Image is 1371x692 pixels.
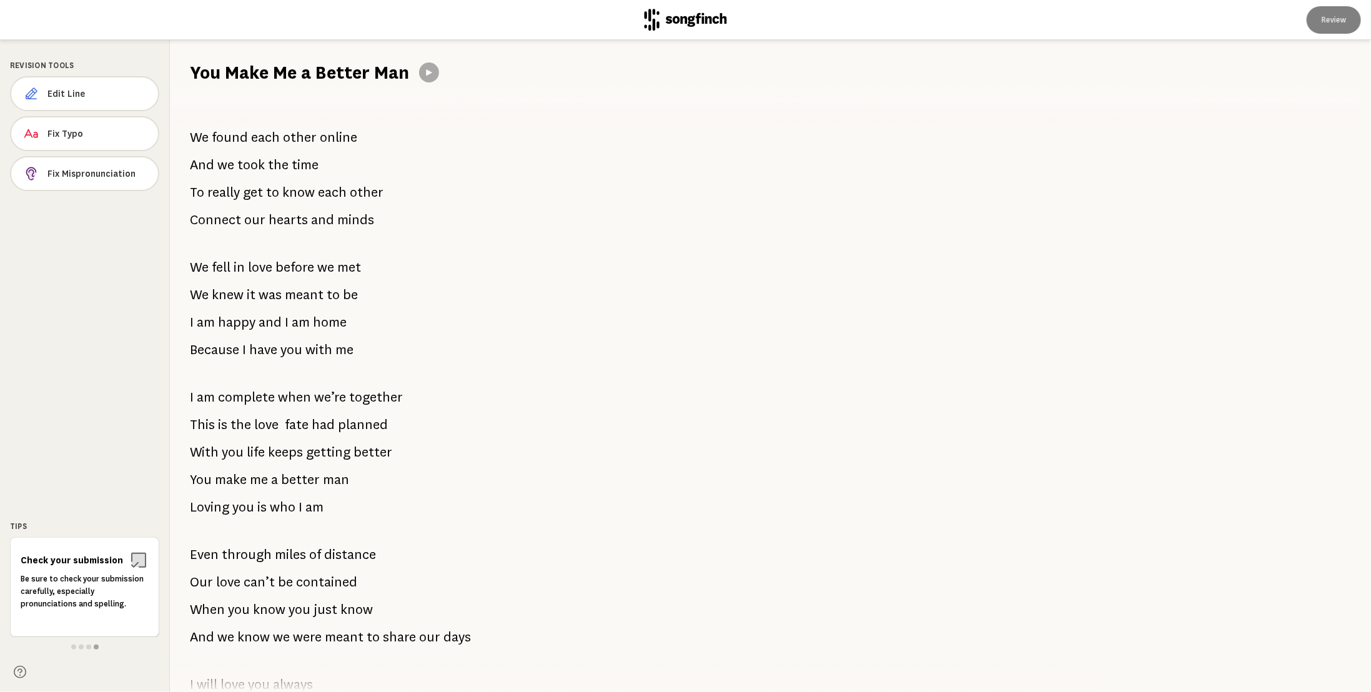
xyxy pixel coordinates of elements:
span: I [190,310,194,335]
span: We [190,255,209,280]
span: you [232,495,254,520]
span: Fix Typo [47,127,148,140]
button: Fix Typo [10,116,159,151]
span: Our [190,570,213,595]
span: me [250,467,268,492]
span: man [323,467,349,492]
span: know [340,597,373,622]
span: it [247,282,255,307]
span: we [217,625,234,650]
span: in [234,255,245,280]
span: to [327,282,340,307]
span: and [259,310,282,335]
span: is [218,412,227,437]
span: better [354,440,392,465]
span: fate [285,412,309,437]
span: you [222,440,244,465]
span: knew [212,282,244,307]
span: home [313,310,347,335]
span: Loving [190,495,229,520]
span: before [275,255,314,280]
p: Be sure to check your submission carefully, especially pronunciations and spelling. [21,573,149,610]
span: know [237,625,270,650]
span: I [242,337,246,362]
span: Connect [190,207,241,232]
span: just [314,597,337,622]
span: miles [275,542,306,567]
span: me [335,337,354,362]
span: each [251,125,280,150]
span: love [254,412,279,437]
div: Tips [10,521,159,532]
button: Review [1307,6,1361,34]
span: of [309,542,321,567]
span: We [190,125,209,150]
span: who [270,495,295,520]
span: Because [190,337,239,362]
span: happy [218,310,255,335]
span: were [293,625,322,650]
span: contained [296,570,357,595]
span: other [283,125,317,150]
span: found [212,125,248,150]
span: This [190,412,215,437]
span: time [292,152,319,177]
span: getting [306,440,350,465]
span: Edit Line [47,87,148,100]
span: we [273,625,290,650]
span: Even [190,542,219,567]
span: And [190,625,214,650]
h6: Check your submission [21,554,124,566]
span: you [289,597,310,622]
span: am [197,385,215,410]
span: Fix Mispronunciation [47,167,148,180]
span: our [244,207,265,232]
div: Revision Tools [10,60,159,71]
span: is [257,495,267,520]
span: know [253,597,285,622]
span: each [318,180,347,205]
span: have [249,337,277,362]
span: hearts [269,207,308,232]
span: through [222,542,272,567]
span: share [383,625,416,650]
span: With [190,440,219,465]
span: our [419,625,440,650]
span: life [247,440,265,465]
span: know [282,180,315,205]
span: am [292,310,310,335]
span: keeps [268,440,303,465]
span: days [443,625,471,650]
span: minds [337,207,374,232]
span: met [337,255,361,280]
span: I [299,495,302,520]
span: be [343,282,358,307]
span: the [268,152,289,177]
span: make [215,467,247,492]
span: a [271,467,278,492]
span: meant [285,282,324,307]
span: better [281,467,320,492]
span: when [278,385,311,410]
span: took [237,152,265,177]
span: to [266,180,279,205]
span: I [190,385,194,410]
span: really [207,180,240,205]
span: with [305,337,332,362]
span: get [243,180,263,205]
span: When [190,597,225,622]
span: planned [338,412,388,437]
span: can’t [244,570,275,595]
span: We [190,282,209,307]
span: distance [324,542,376,567]
span: fell [212,255,230,280]
span: love [248,255,272,280]
span: the [230,412,251,437]
span: other [350,180,384,205]
span: complete [218,385,275,410]
span: I [285,310,289,335]
span: to [367,625,380,650]
h1: You Make Me a Better Man [190,60,409,85]
span: To [190,180,204,205]
button: Edit Line [10,76,159,111]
